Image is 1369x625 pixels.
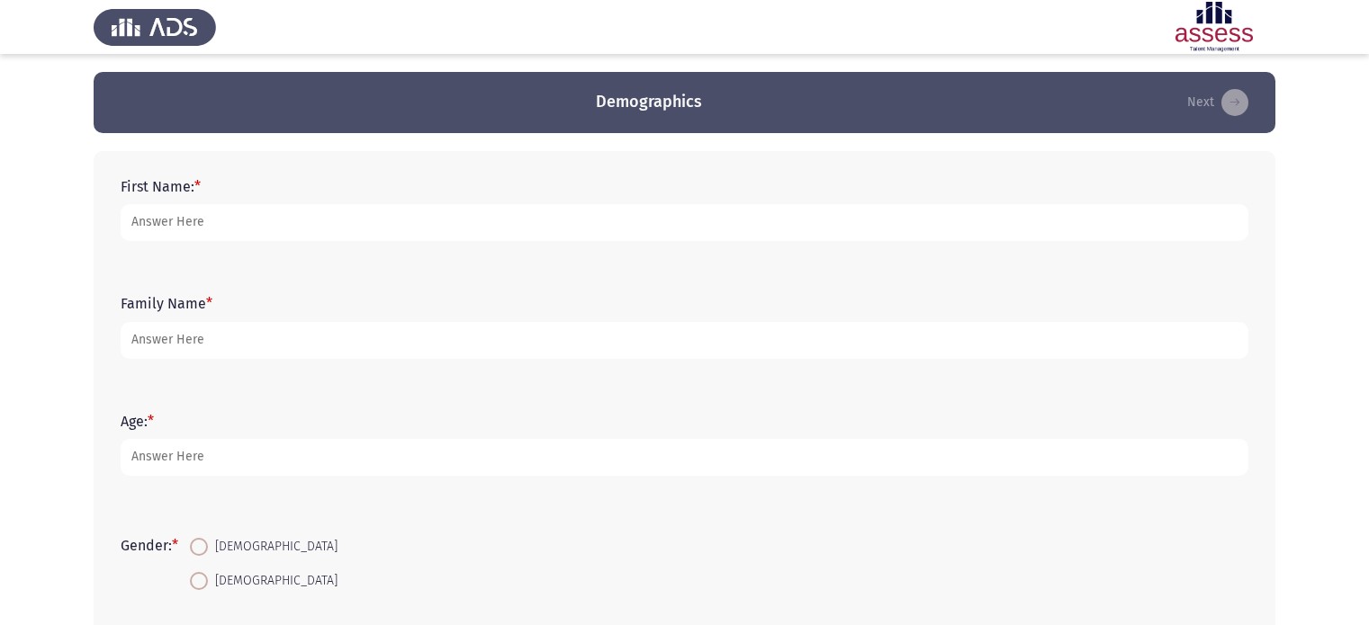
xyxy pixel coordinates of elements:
[121,439,1248,476] input: add answer text
[208,570,338,592] span: [DEMOGRAPHIC_DATA]
[121,178,201,195] label: First Name:
[1153,2,1275,52] img: Assessment logo of ASSESS English Language Assessment (3 Module) (Ba - IB)
[208,536,338,558] span: [DEMOGRAPHIC_DATA]
[121,295,212,312] label: Family Name
[94,2,216,52] img: Assess Talent Management logo
[596,91,702,113] h3: Demographics
[121,413,154,430] label: Age:
[121,322,1248,359] input: add answer text
[121,537,178,554] label: Gender:
[1182,88,1254,117] button: load next page
[121,204,1248,241] input: add answer text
